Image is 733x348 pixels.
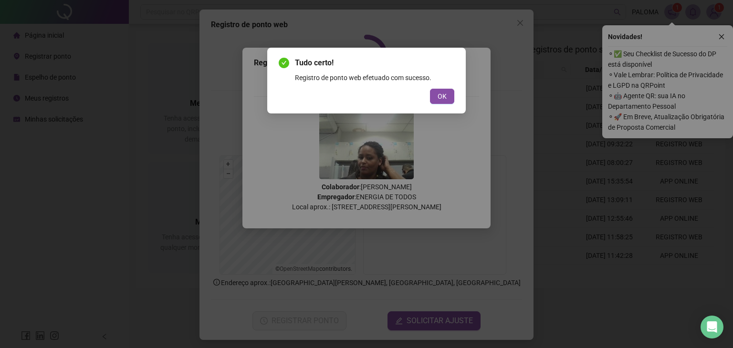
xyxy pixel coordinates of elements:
[279,58,289,68] span: check-circle
[430,89,454,104] button: OK
[438,91,447,102] span: OK
[295,72,454,83] div: Registro de ponto web efetuado com sucesso.
[295,57,454,69] span: Tudo certo!
[701,316,723,338] div: Open Intercom Messenger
